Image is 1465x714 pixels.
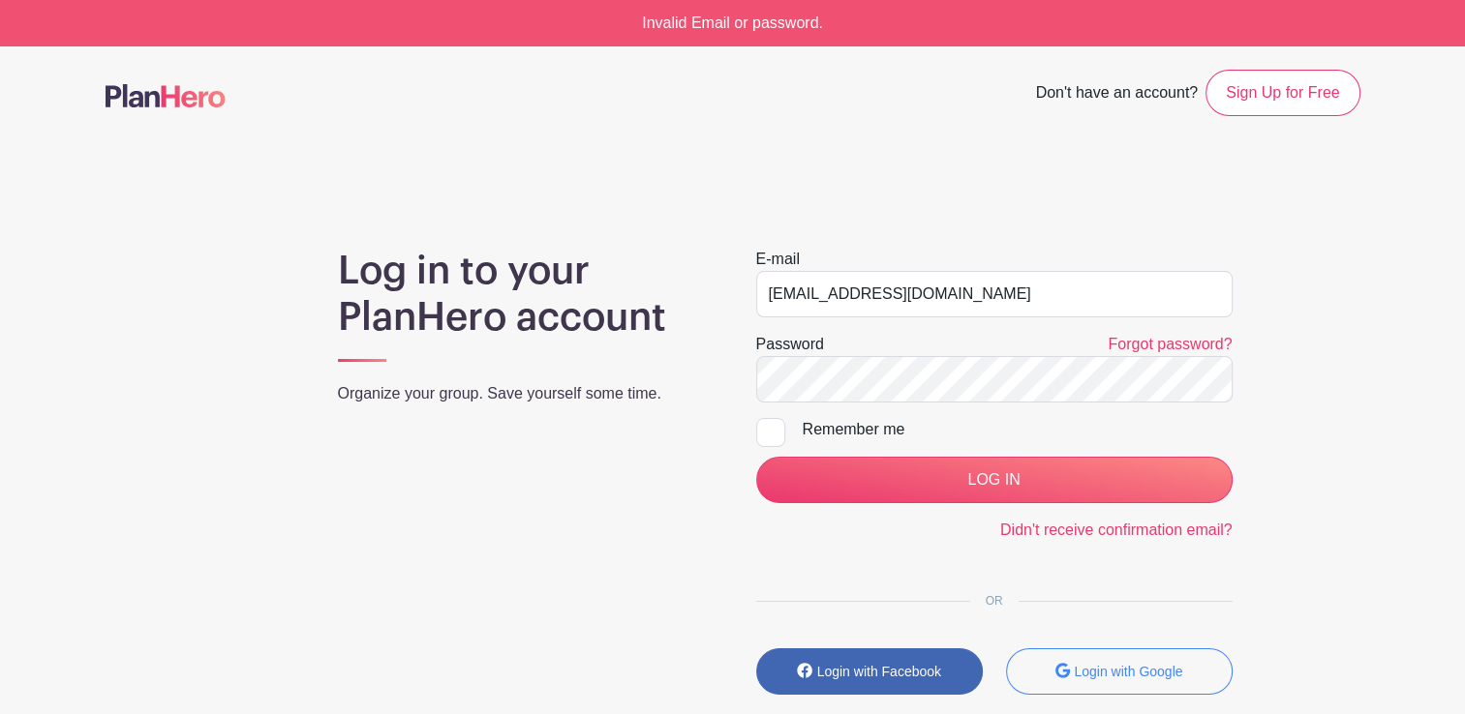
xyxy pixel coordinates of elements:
[756,457,1233,503] input: LOG IN
[106,84,226,107] img: logo-507f7623f17ff9eddc593b1ce0a138ce2505c220e1c5a4e2b4648c50719b7d32.svg
[1000,521,1233,538] a: Didn't receive confirmation email?
[1074,664,1182,679] small: Login with Google
[338,382,710,405] p: Organize your group. Save yourself some time.
[970,594,1019,608] span: OR
[1206,70,1359,116] a: Sign Up for Free
[817,664,941,679] small: Login with Facebook
[1108,336,1232,352] a: Forgot password?
[756,271,1233,317] input: e.g. julie@eventco.com
[756,333,824,356] label: Password
[756,648,983,695] button: Login with Facebook
[756,248,800,271] label: E-mail
[1035,74,1198,116] span: Don't have an account?
[338,248,710,341] h1: Log in to your PlanHero account
[803,418,1233,441] div: Remember me
[1006,648,1233,695] button: Login with Google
